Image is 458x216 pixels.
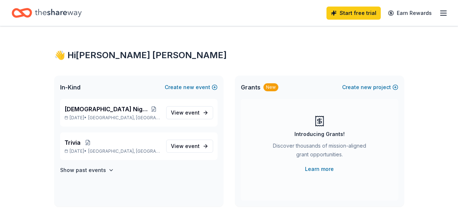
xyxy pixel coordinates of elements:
span: Grants [241,83,261,92]
a: View event [166,106,213,119]
div: 👋 Hi [PERSON_NAME] [PERSON_NAME] [54,49,404,61]
div: Introducing Grants! [294,130,345,139]
a: View event [166,140,213,153]
button: Createnewevent [165,83,218,92]
span: event [185,143,200,149]
span: [GEOGRAPHIC_DATA], [GEOGRAPHIC_DATA] [88,115,160,121]
button: Createnewproject [342,83,398,92]
span: View [171,108,200,117]
a: Earn Rewards [384,7,436,20]
span: Trivia [64,138,81,147]
span: View [171,142,200,151]
h4: Show past events [60,166,106,175]
p: [DATE] • [64,115,160,121]
p: [DATE] • [64,148,160,154]
a: Start free trial [326,7,381,20]
div: New [263,83,278,91]
a: Learn more [305,165,334,173]
span: In-Kind [60,83,81,92]
span: [DEMOGRAPHIC_DATA] Night Out [64,105,148,113]
button: Show past events [60,166,114,175]
div: Discover thousands of mission-aligned grant opportunities. [270,141,369,162]
span: event [185,109,200,116]
span: new [361,83,372,92]
span: new [183,83,194,92]
a: Home [12,4,82,21]
span: [GEOGRAPHIC_DATA], [GEOGRAPHIC_DATA] [88,148,160,154]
